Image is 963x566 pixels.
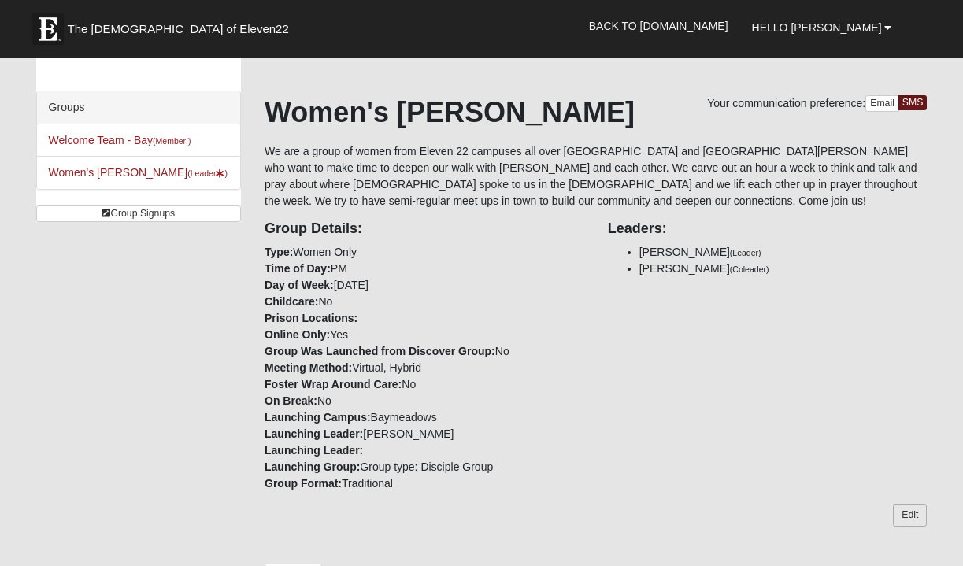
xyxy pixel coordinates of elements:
[265,411,371,424] strong: Launching Campus:
[265,461,360,473] strong: Launching Group:
[187,168,228,178] small: (Leader )
[265,427,363,440] strong: Launching Leader:
[608,220,928,238] h4: Leaders:
[265,246,293,258] strong: Type:
[49,134,191,146] a: Welcome Team - Bay(Member )
[37,91,240,124] div: Groups
[68,21,289,37] span: The [DEMOGRAPHIC_DATA] of Eleven22
[898,95,928,110] a: SMS
[265,345,495,357] strong: Group Was Launched from Discover Group:
[36,205,241,222] a: Group Signups
[265,328,330,341] strong: Online Only:
[265,279,334,291] strong: Day of Week:
[265,361,352,374] strong: Meeting Method:
[265,312,357,324] strong: Prison Locations:
[253,209,596,492] div: Women Only PM [DATE] No Yes No Virtual, Hybrid No No Baymeadows [PERSON_NAME] Group type: Discipl...
[752,21,882,34] span: Hello [PERSON_NAME]
[865,95,899,112] a: Email
[32,13,64,45] img: Eleven22 logo
[265,444,363,457] strong: Launching Leader:
[730,248,761,257] small: (Leader)
[730,265,769,274] small: (Coleader)
[49,166,228,179] a: Women's [PERSON_NAME](Leader)
[265,295,318,308] strong: Childcare:
[577,6,740,46] a: Back to [DOMAIN_NAME]
[639,244,928,261] li: [PERSON_NAME]
[265,378,402,390] strong: Foster Wrap Around Care:
[893,504,927,527] a: Edit
[265,477,342,490] strong: Group Format:
[153,136,191,146] small: (Member )
[24,6,339,45] a: The [DEMOGRAPHIC_DATA] of Eleven22
[740,8,904,47] a: Hello [PERSON_NAME]
[265,262,331,275] strong: Time of Day:
[639,261,928,277] li: [PERSON_NAME]
[265,394,317,407] strong: On Break:
[265,220,584,238] h4: Group Details:
[265,95,927,129] h1: Women's [PERSON_NAME]
[707,97,865,109] span: Your communication preference:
